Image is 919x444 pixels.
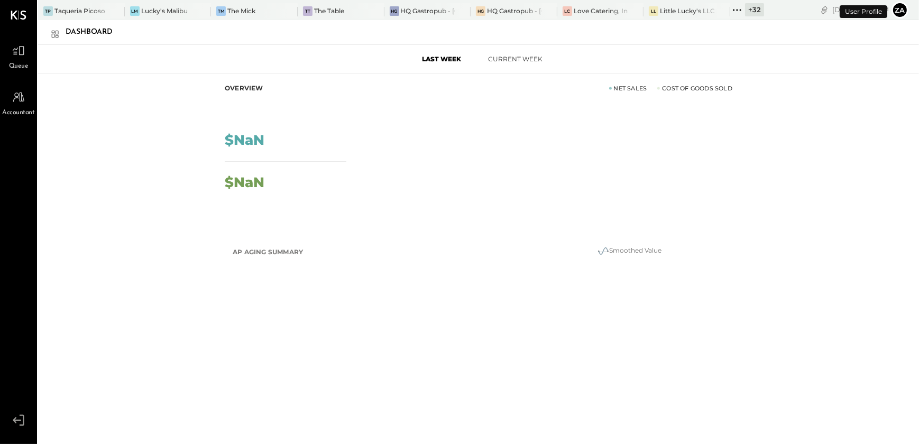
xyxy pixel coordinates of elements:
div: Net Sales [609,84,647,92]
div: $NaN [225,175,264,189]
div: $NaN [225,133,264,147]
a: Accountant [1,87,36,118]
div: Little Lucky's LLC(Lucky's Soho) [660,6,714,15]
div: TP [43,6,53,16]
button: Current Week [479,50,553,68]
div: The Mick [227,6,255,15]
div: LL [649,6,658,16]
button: za [892,2,908,18]
div: HG [390,6,399,16]
div: TT [303,6,313,16]
h2: AP Aging Summary [233,243,303,262]
span: Accountant [3,108,35,118]
div: Taqueria Picoso [54,6,105,15]
div: + 32 [745,3,764,16]
div: Overview [225,84,263,92]
div: HG [476,6,485,16]
div: LM [130,6,140,16]
div: HQ Gastropub - [GEOGRAPHIC_DATA] [487,6,541,15]
div: The Table [314,6,344,15]
div: Love Catering, Inc. [574,6,628,15]
div: User Profile [840,5,887,18]
a: Queue [1,41,36,71]
button: Last Week [405,50,479,68]
span: Queue [9,62,29,71]
div: Cost of Goods Sold [657,84,732,92]
div: LC [563,6,572,16]
div: TM [216,6,226,16]
div: HQ Gastropub - [GEOGRAPHIC_DATA] [401,6,455,15]
div: Dashboard [66,24,123,41]
div: copy link [819,4,830,15]
div: Smoothed Value [523,245,735,257]
div: Lucky's Malibu [141,6,188,15]
div: [DATE] [832,5,889,15]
